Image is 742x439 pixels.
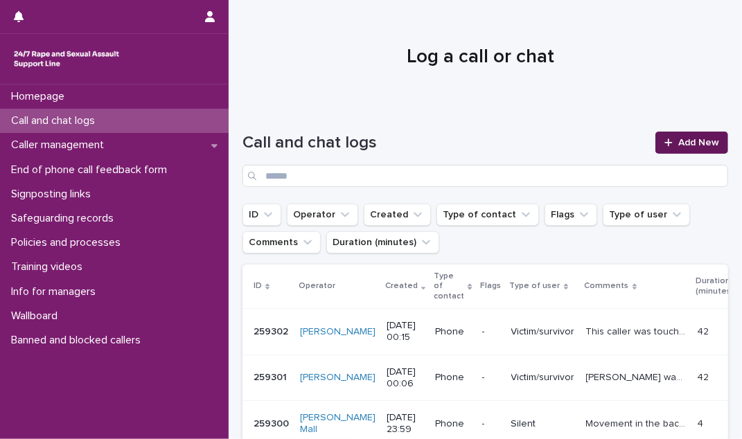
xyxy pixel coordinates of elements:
p: Flags [481,278,502,294]
p: End of phone call feedback form [6,163,178,177]
p: 42 [698,323,712,338]
p: 259301 [254,369,290,384]
p: Phone [435,326,470,338]
p: 42 [698,369,712,384]
button: ID [242,204,281,226]
p: 259300 [254,415,292,430]
p: Wallboard [6,310,69,323]
p: Caller management [6,138,115,152]
a: [PERSON_NAME] [300,326,376,338]
input: Search [242,165,728,187]
img: rhQMoQhaT3yELyF149Cw [11,45,122,73]
p: Training videos [6,260,94,274]
button: Duration (minutes) [326,231,439,253]
p: Safeguarding records [6,212,125,225]
button: Created [364,204,431,226]
p: Comments [585,278,629,294]
p: Call and chat logs [6,114,106,127]
p: [DATE] 00:15 [387,320,424,343]
p: Banned and blocked callers [6,334,152,347]
span: Add New [678,138,719,147]
p: Homepage [6,90,76,103]
p: Operator [299,278,335,294]
p: - [482,372,500,384]
p: - [482,326,500,338]
p: Duration (minutes) [696,274,734,299]
p: 259302 [254,323,291,338]
p: [DATE] 23:59 [387,412,424,436]
h1: Log a call or chat [242,46,718,69]
p: [DATE] 00:06 [387,366,424,390]
p: Phone [435,372,470,384]
p: ID [254,278,262,294]
button: Comments [242,231,321,253]
p: Policies and processes [6,236,132,249]
p: Signposting links [6,188,102,201]
p: Phone [435,418,470,430]
p: - [482,418,500,430]
button: Type of user [603,204,690,226]
p: Type of user [510,278,560,294]
p: Movement in the background, no talking before caller hung up. [586,415,689,430]
p: Type of contact [434,269,464,304]
p: Caroline was in a 4 month relationship and the man was very romantic initially however on one occ... [586,369,689,384]
p: Info for managers [6,285,107,298]
p: Victim/survivor [511,372,575,384]
p: Created [385,278,418,294]
p: Silent [511,418,575,430]
button: Operator [287,204,358,226]
p: Victim/survivor [511,326,575,338]
a: [PERSON_NAME] Mall [300,412,376,436]
a: [PERSON_NAME] [300,372,376,384]
button: Type of contact [436,204,539,226]
p: 4 [698,415,707,430]
a: Add New [655,132,728,154]
button: Flags [545,204,597,226]
h1: Call and chat logs [242,133,647,153]
p: This caller was touched without her consent, by someone with whom she was on a 2nd date. We talke... [586,323,689,338]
